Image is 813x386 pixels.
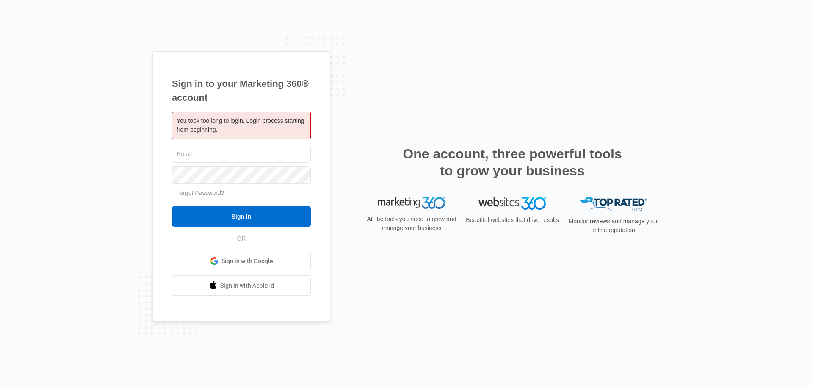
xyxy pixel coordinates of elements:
[172,251,311,271] a: Sign in with Google
[172,275,311,296] a: Sign in with Apple Id
[172,145,311,163] input: Email
[177,117,304,133] span: You took too long to login. Login process starting from beginning.
[231,234,252,243] span: OR
[579,197,647,211] img: Top Rated Local
[176,189,224,196] a: Forgot Password?
[566,217,661,235] p: Monitor reviews and manage your online reputation
[172,206,311,227] input: Sign In
[378,197,445,209] img: Marketing 360
[465,216,560,225] p: Beautiful websites that drive results
[400,145,625,179] h2: One account, three powerful tools to grow your business
[172,77,311,105] h1: Sign in to your Marketing 360® account
[364,215,459,233] p: All the tools you need to grow and manage your business
[478,197,546,209] img: Websites 360
[220,281,274,290] span: Sign in with Apple Id
[221,257,273,266] span: Sign in with Google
